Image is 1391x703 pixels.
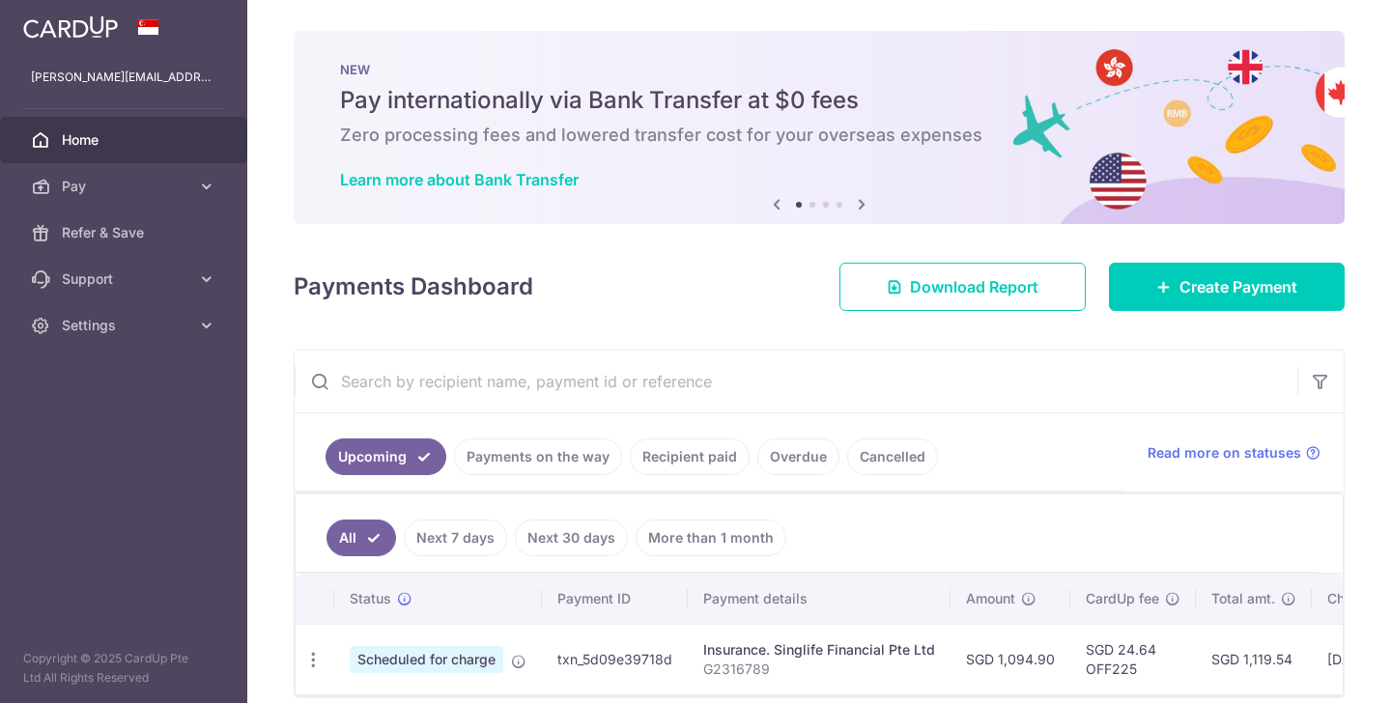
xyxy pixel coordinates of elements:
[636,520,786,556] a: More than 1 month
[1179,275,1297,298] span: Create Payment
[839,263,1086,311] a: Download Report
[630,438,750,475] a: Recipient paid
[62,223,189,242] span: Refer & Save
[294,31,1345,224] img: Bank transfer banner
[294,269,533,304] h4: Payments Dashboard
[1196,624,1312,694] td: SGD 1,119.54
[62,177,189,196] span: Pay
[757,438,839,475] a: Overdue
[951,624,1070,694] td: SGD 1,094.90
[326,520,396,556] a: All
[703,640,935,660] div: Insurance. Singlife Financial Pte Ltd
[1211,589,1275,608] span: Total amt.
[542,624,688,694] td: txn_5d09e39718d
[404,520,507,556] a: Next 7 days
[966,589,1015,608] span: Amount
[340,62,1298,77] p: NEW
[542,574,688,624] th: Payment ID
[350,646,503,673] span: Scheduled for charge
[62,316,189,335] span: Settings
[454,438,622,475] a: Payments on the way
[703,660,935,679] p: G2316789
[688,574,951,624] th: Payment details
[1266,645,1372,693] iframe: Opens a widget where you can find more information
[910,275,1038,298] span: Download Report
[350,589,391,608] span: Status
[62,269,189,289] span: Support
[1148,443,1320,463] a: Read more on statuses
[295,351,1297,412] input: Search by recipient name, payment id or reference
[340,124,1298,147] h6: Zero processing fees and lowered transfer cost for your overseas expenses
[326,438,446,475] a: Upcoming
[62,130,189,150] span: Home
[1086,589,1159,608] span: CardUp fee
[515,520,628,556] a: Next 30 days
[1148,443,1301,463] span: Read more on statuses
[847,438,938,475] a: Cancelled
[1070,624,1196,694] td: SGD 24.64 OFF225
[340,85,1298,116] h5: Pay internationally via Bank Transfer at $0 fees
[340,170,579,189] a: Learn more about Bank Transfer
[31,68,216,87] p: [PERSON_NAME][EMAIL_ADDRESS][PERSON_NAME][DOMAIN_NAME]
[23,15,118,39] img: CardUp
[1109,263,1345,311] a: Create Payment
